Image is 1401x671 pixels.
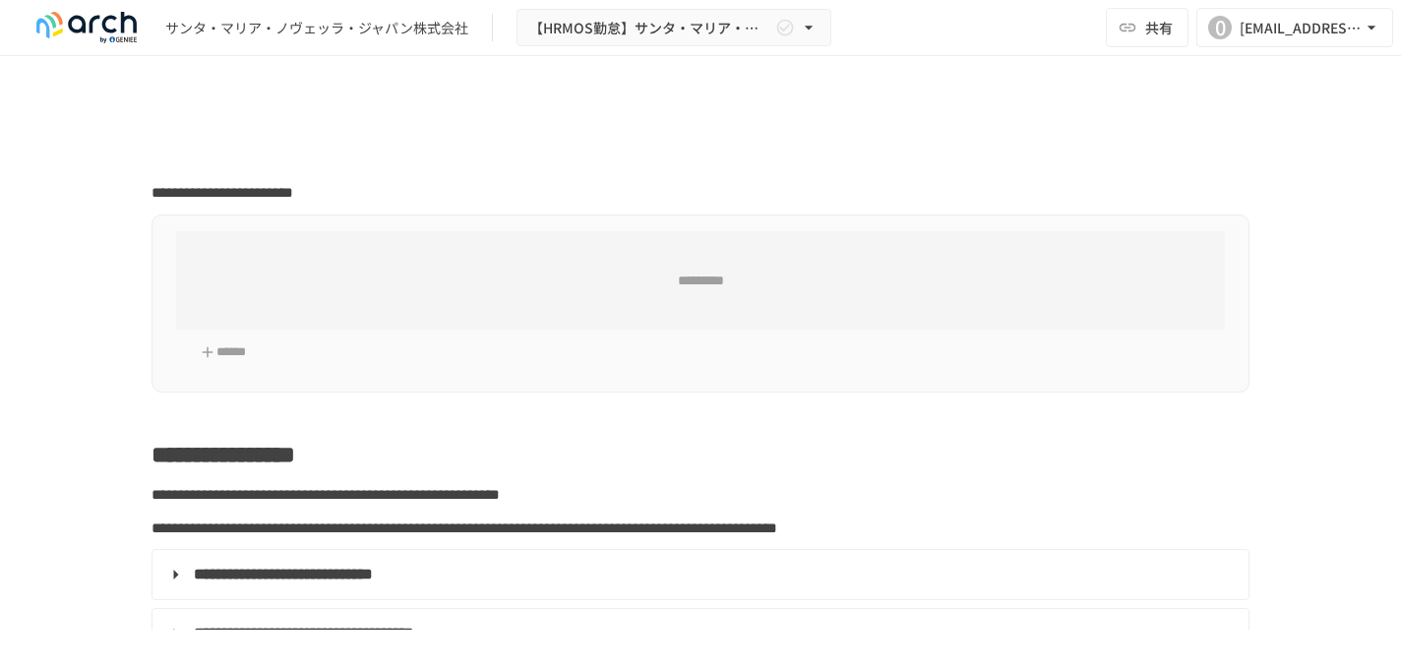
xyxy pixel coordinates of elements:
button: 0[EMAIL_ADDRESS][DOMAIN_NAME] [1196,8,1393,47]
div: [EMAIL_ADDRESS][DOMAIN_NAME] [1240,16,1362,40]
span: 【HRMOS勤怠】サンタ・マリア・ノヴェッラ・ジャパン株式会社_初期設定サポート [529,16,771,40]
span: 共有 [1145,17,1173,38]
img: logo-default@2x-9cf2c760.svg [24,12,150,43]
div: サンタ・マリア・ノヴェッラ・ジャパン株式会社 [165,18,468,38]
div: 0 [1208,16,1232,39]
button: 【HRMOS勤怠】サンタ・マリア・ノヴェッラ・ジャパン株式会社_初期設定サポート [517,9,831,47]
button: 共有 [1106,8,1188,47]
